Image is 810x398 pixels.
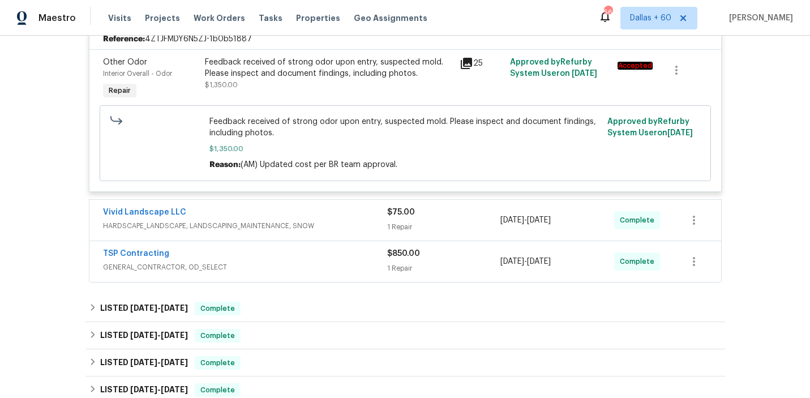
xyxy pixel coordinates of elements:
[130,304,188,312] span: -
[354,12,427,24] span: Geo Assignments
[527,216,551,224] span: [DATE]
[618,62,653,70] em: Accepted
[725,12,793,24] span: [PERSON_NAME]
[604,7,612,18] div: 566
[387,221,501,233] div: 1 Repair
[527,258,551,266] span: [DATE]
[103,220,387,232] span: HARDSCAPE_LANDSCAPE, LANDSCAPING_MAINTENANCE, SNOW
[103,33,145,45] b: Reference:
[130,358,188,366] span: -
[130,358,157,366] span: [DATE]
[607,118,693,137] span: Approved by Refurby System User on
[572,70,597,78] span: [DATE]
[104,85,135,96] span: Repair
[100,383,188,397] h6: LISTED
[667,129,693,137] span: [DATE]
[209,143,601,155] span: $1,350.00
[85,295,725,322] div: LISTED [DATE]-[DATE]Complete
[194,12,245,24] span: Work Orders
[85,349,725,376] div: LISTED [DATE]-[DATE]Complete
[161,386,188,393] span: [DATE]
[620,256,659,267] span: Complete
[103,262,387,273] span: GENERAL_CONTRACTOR, OD_SELECT
[209,116,601,139] span: Feedback received of strong odor upon entry, suspected mold. Please inspect and document findings...
[205,82,238,88] span: $1,350.00
[108,12,131,24] span: Visits
[103,70,172,77] span: Interior Overall - Odor
[620,215,659,226] span: Complete
[130,386,157,393] span: [DATE]
[196,384,239,396] span: Complete
[38,12,76,24] span: Maestro
[161,331,188,339] span: [DATE]
[100,329,188,343] h6: LISTED
[387,208,415,216] span: $75.00
[630,12,671,24] span: Dallas + 60
[100,356,188,370] h6: LISTED
[130,331,188,339] span: -
[130,386,188,393] span: -
[161,358,188,366] span: [DATE]
[205,57,453,79] div: Feedback received of strong odor upon entry, suspected mold. Please inspect and document findings...
[500,256,551,267] span: -
[89,29,721,49] div: 4ZTJFMDY6N5ZJ-1b0b51887
[500,258,524,266] span: [DATE]
[130,331,157,339] span: [DATE]
[145,12,180,24] span: Projects
[196,303,239,314] span: Complete
[130,304,157,312] span: [DATE]
[103,58,147,66] span: Other Odor
[241,161,397,169] span: (AM) Updated cost per BR team approval.
[500,216,524,224] span: [DATE]
[100,302,188,315] h6: LISTED
[161,304,188,312] span: [DATE]
[103,250,169,258] a: TSP Contracting
[209,161,241,169] span: Reason:
[85,322,725,349] div: LISTED [DATE]-[DATE]Complete
[296,12,340,24] span: Properties
[196,357,239,369] span: Complete
[196,330,239,341] span: Complete
[460,57,504,70] div: 25
[103,208,186,216] a: Vivid Landscape LLC
[259,14,282,22] span: Tasks
[510,58,597,78] span: Approved by Refurby System User on
[387,263,501,274] div: 1 Repair
[387,250,420,258] span: $850.00
[500,215,551,226] span: -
